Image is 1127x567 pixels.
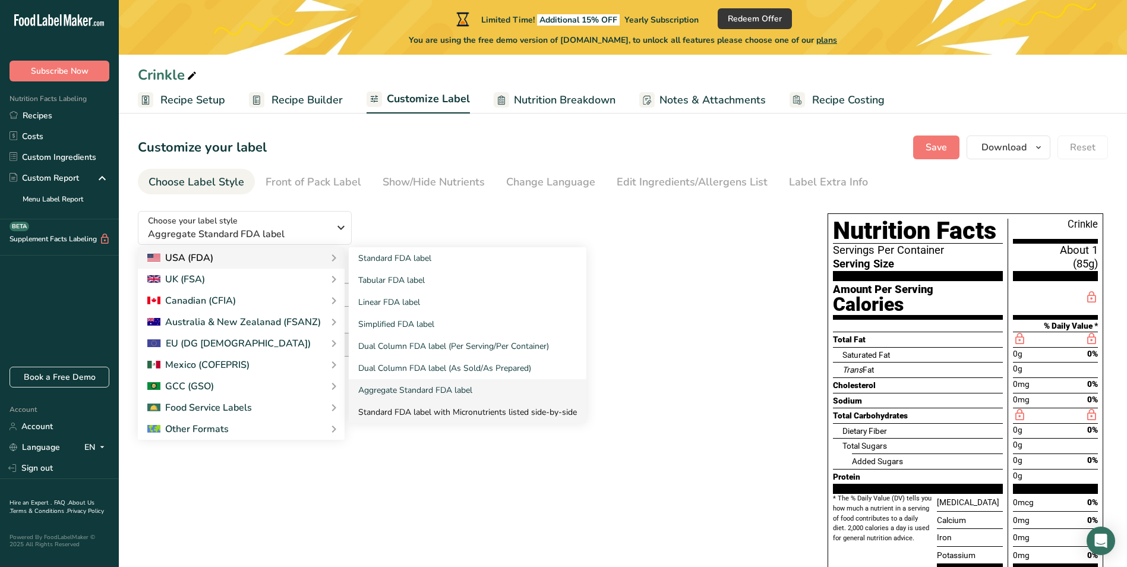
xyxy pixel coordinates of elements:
[617,174,768,190] div: Edit Ingredients/Allergens List
[54,499,68,507] a: FAQ .
[10,367,109,388] a: Book a Free Demo
[10,499,52,507] a: Hire an Expert .
[790,87,885,114] a: Recipe Costing
[148,227,329,241] span: Aggregate Standard FDA label
[842,350,890,360] span: Saturated Fat
[1008,320,1098,332] div: % Daily Value *
[138,138,267,157] h1: Customize your label
[147,382,160,390] img: 2Q==
[1013,548,1087,563] div: 0mg
[147,336,311,351] div: EU (DG [DEMOGRAPHIC_DATA])
[718,8,792,29] button: Redeem Offer
[1013,244,1098,271] span: About 1 (85g)
[1013,495,1087,510] div: 0mcg
[937,514,966,527] span: Calcium
[833,286,1003,294] div: Amount Per Serving
[1013,439,1022,451] span: 0g
[160,92,225,108] span: Recipe Setup
[147,315,321,329] div: Australia & New Zealanad (FSANZ)
[266,174,361,190] div: Front of Pack Label
[842,365,874,374] span: Fat
[833,244,1003,257] span: Servings Per Container
[147,422,229,436] div: Other Formats
[1087,455,1098,465] span: 0%
[349,335,586,357] a: Dual Column FDA label (Per Serving/Per Container)
[981,140,1027,155] span: Download
[1013,424,1022,436] span: 0g
[937,549,976,562] span: Potassium
[147,379,214,393] div: GCC (GSO)
[833,380,876,390] span: Cholesterol
[349,401,586,423] a: Standard FDA label with Micronutrients listed side-by-side
[147,251,213,265] div: USA (FDA)
[1013,470,1022,482] span: 0g
[1057,136,1108,159] button: Reset
[147,294,236,308] div: Canadian (CFIA)
[1013,530,1087,545] div: 0mg
[249,87,343,114] a: Recipe Builder
[926,140,947,155] span: Save
[84,440,109,455] div: EN
[1070,140,1096,155] span: Reset
[349,291,586,313] a: Linear FDA label
[1013,348,1022,360] span: 0g
[816,34,837,46] span: plans
[833,472,860,481] span: Protein
[1008,219,1098,244] div: Crinkle
[387,91,470,107] span: Customize Label
[349,269,586,291] a: Tabular FDA label
[852,456,903,466] span: Added Sugars
[10,61,109,81] button: Subscribe Now
[147,272,205,286] div: UK (FSA)
[349,313,586,335] a: Simplified FDA label
[1087,425,1098,434] span: 0%
[10,534,109,548] div: Powered By FoodLabelMaker © 2025 All Rights Reserved
[659,92,766,108] span: Notes & Attachments
[1087,395,1098,404] span: 0%
[937,496,999,509] span: [MEDICAL_DATA]
[138,211,352,245] button: Choose your label style Aggregate Standard FDA label
[149,174,244,190] div: Choose Label Style
[514,92,615,108] span: Nutrition Breakdown
[148,215,238,227] span: Choose your label style
[833,335,866,344] span: Total Fat
[138,87,225,114] a: Recipe Setup
[31,65,89,77] span: Subscribe Now
[967,136,1050,159] button: Download
[10,437,60,458] a: Language
[67,507,104,515] a: Privacy Policy
[728,12,782,25] span: Redeem Offer
[537,14,620,26] span: Additional 15% OFF
[1013,363,1022,375] span: 0g
[624,14,699,26] span: Yearly Subscription
[842,365,863,374] i: Trans
[1087,379,1098,389] span: 0%
[409,34,837,46] span: You are using the free demo version of [DOMAIN_NAME], to unlock all features please choose one of...
[10,499,94,515] a: About Us .
[454,12,699,26] div: Limited Time!
[833,396,862,405] span: Sodium
[10,507,67,515] a: Terms & Conditions .
[494,87,615,114] a: Nutrition Breakdown
[272,92,343,108] span: Recipe Builder
[842,441,887,451] span: Total Sugars
[1013,454,1022,467] span: 0g
[833,294,1003,315] div: Calories
[349,247,586,269] a: Standard FDA label
[1013,393,1030,406] span: 0mg
[833,411,908,420] span: Total Carbohydrates
[1087,349,1098,358] span: 0%
[833,257,894,271] span: Serving Size
[913,136,959,159] button: Save
[1087,527,1115,555] div: Open Intercom Messenger
[147,358,250,372] div: Mexico (COFEPRIS)
[812,92,885,108] span: Recipe Costing
[10,222,29,231] div: BETA
[138,64,199,86] div: Crinkle
[383,174,485,190] div: Show/Hide Nutrients
[937,531,952,544] span: Iron
[1087,496,1098,509] span: 0%
[1013,513,1087,528] div: 0mg
[367,86,470,114] a: Customize Label
[833,219,1008,244] div: Nutrition Facts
